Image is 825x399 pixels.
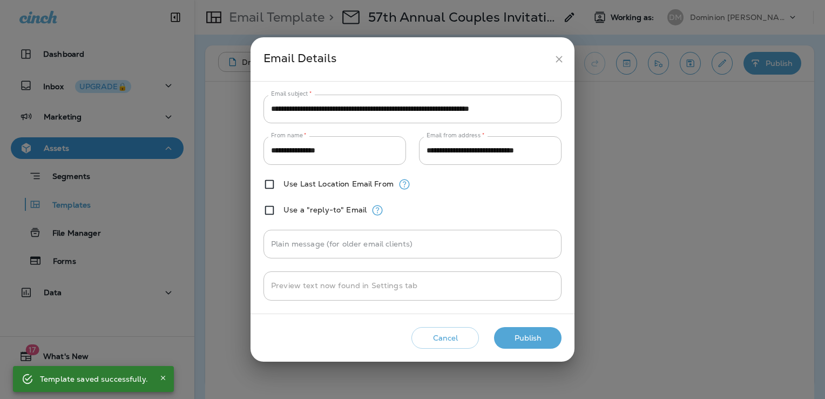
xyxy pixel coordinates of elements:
label: Email subject [271,90,312,98]
button: Cancel [411,327,479,349]
div: Template saved successfully. [40,369,148,389]
label: Use a "reply-to" Email [283,205,367,214]
button: Close [157,371,170,384]
button: Publish [494,327,562,349]
label: From name [271,131,307,139]
label: Email from address [427,131,484,139]
div: Email Details [263,49,549,69]
label: Use Last Location Email From [283,179,394,188]
button: close [549,49,569,69]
